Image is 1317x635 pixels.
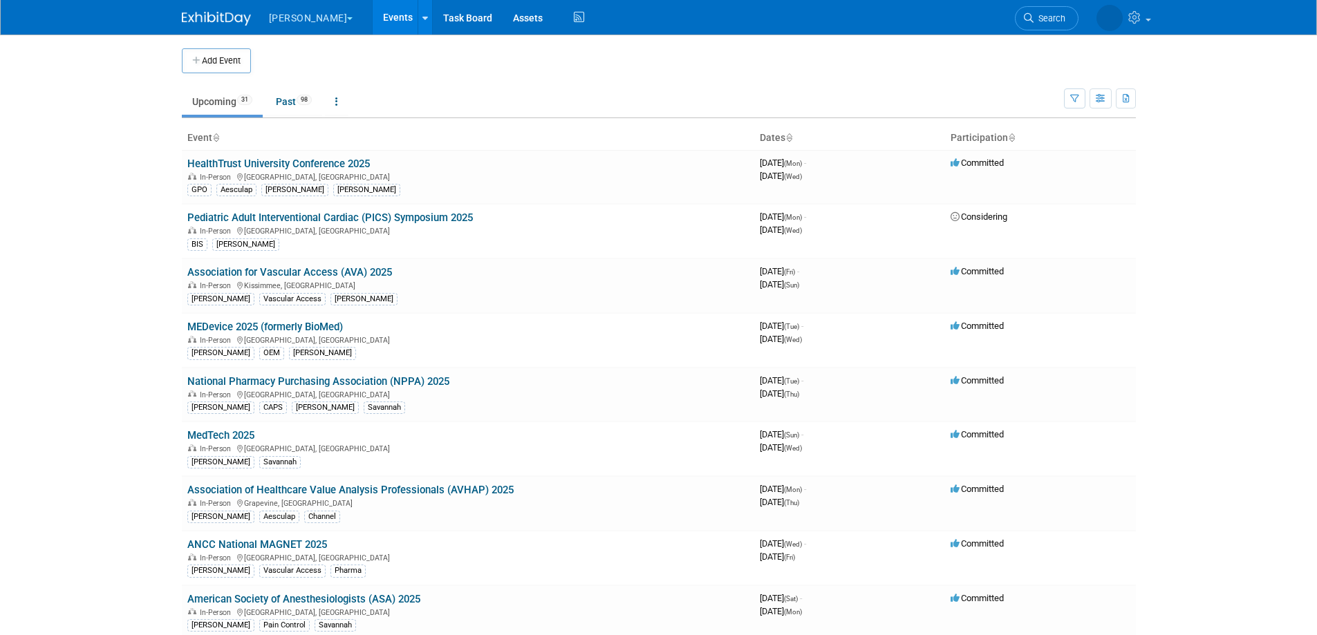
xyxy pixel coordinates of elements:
[760,375,803,386] span: [DATE]
[951,375,1004,386] span: Committed
[330,293,398,305] div: [PERSON_NAME]
[784,227,802,234] span: (Wed)
[216,184,256,196] div: Aesculap
[187,184,212,196] div: GPO
[760,321,803,331] span: [DATE]
[187,606,749,617] div: [GEOGRAPHIC_DATA], [GEOGRAPHIC_DATA]
[265,88,322,115] a: Past98
[200,336,235,345] span: In-Person
[760,442,802,453] span: [DATE]
[804,158,806,168] span: -
[200,390,235,399] span: In-Person
[187,619,254,632] div: [PERSON_NAME]
[212,132,219,143] a: Sort by Event Name
[188,173,196,180] img: In-Person Event
[297,95,312,105] span: 98
[364,401,405,414] div: Savannah
[315,619,356,632] div: Savannah
[188,390,196,397] img: In-Person Event
[187,171,749,182] div: [GEOGRAPHIC_DATA], [GEOGRAPHIC_DATA]
[804,538,806,549] span: -
[784,377,799,385] span: (Tue)
[188,499,196,506] img: In-Person Event
[801,321,803,331] span: -
[261,184,328,196] div: [PERSON_NAME]
[760,551,795,562] span: [DATE]
[760,388,799,399] span: [DATE]
[187,347,254,359] div: [PERSON_NAME]
[182,88,263,115] a: Upcoming31
[188,608,196,615] img: In-Person Event
[951,429,1004,439] span: Committed
[784,214,802,221] span: (Mon)
[784,160,802,167] span: (Mon)
[784,323,799,330] span: (Tue)
[760,484,806,494] span: [DATE]
[760,334,802,344] span: [DATE]
[760,266,799,276] span: [DATE]
[1096,5,1123,31] img: Dawn Brown
[333,184,400,196] div: [PERSON_NAME]
[187,375,449,388] a: National Pharmacy Purchasing Association (NPPA) 2025
[200,173,235,182] span: In-Person
[945,126,1136,150] th: Participation
[187,211,473,224] a: Pediatric Adult Interventional Cardiac (PICS) Symposium 2025
[760,497,799,507] span: [DATE]
[188,281,196,288] img: In-Person Event
[182,126,754,150] th: Event
[951,538,1004,549] span: Committed
[182,48,251,73] button: Add Event
[951,266,1004,276] span: Committed
[760,538,806,549] span: [DATE]
[259,619,310,632] div: Pain Control
[951,158,1004,168] span: Committed
[760,279,799,290] span: [DATE]
[760,429,803,439] span: [DATE]
[1008,132,1015,143] a: Sort by Participation Type
[200,553,235,562] span: In-Person
[237,95,252,105] span: 31
[187,593,420,605] a: American Society of Anesthesiologists (ASA) 2025
[804,484,806,494] span: -
[784,444,802,452] span: (Wed)
[187,551,749,562] div: [GEOGRAPHIC_DATA], [GEOGRAPHIC_DATA]
[188,444,196,451] img: In-Person Event
[1034,13,1065,23] span: Search
[760,593,802,603] span: [DATE]
[200,608,235,617] span: In-Person
[784,268,795,276] span: (Fri)
[760,225,802,235] span: [DATE]
[187,225,749,236] div: [GEOGRAPHIC_DATA], [GEOGRAPHIC_DATA]
[187,266,392,278] a: Association for Vascular Access (AVA) 2025
[187,388,749,399] div: [GEOGRAPHIC_DATA], [GEOGRAPHIC_DATA]
[200,444,235,453] span: In-Person
[200,499,235,508] span: In-Person
[200,227,235,236] span: In-Person
[187,456,254,468] div: [PERSON_NAME]
[187,565,254,577] div: [PERSON_NAME]
[951,321,1004,331] span: Committed
[784,390,799,398] span: (Thu)
[760,606,802,616] span: [DATE]
[188,336,196,343] img: In-Person Event
[259,293,326,305] div: Vascular Access
[951,593,1004,603] span: Committed
[187,484,514,496] a: Association of Healthcare Value Analysis Professionals (AVHAP) 2025
[259,456,301,468] div: Savannah
[304,511,340,523] div: Channel
[760,158,806,168] span: [DATE]
[797,266,799,276] span: -
[330,565,366,577] div: Pharma
[784,336,802,343] span: (Wed)
[187,401,254,414] div: [PERSON_NAME]
[784,486,802,493] span: (Mon)
[784,595,798,603] span: (Sat)
[804,211,806,222] span: -
[289,347,356,359] div: [PERSON_NAME]
[187,279,749,290] div: Kissimmee, [GEOGRAPHIC_DATA]
[951,211,1007,222] span: Considering
[760,171,802,181] span: [DATE]
[800,593,802,603] span: -
[187,429,254,442] a: MedTech 2025
[784,540,802,548] span: (Wed)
